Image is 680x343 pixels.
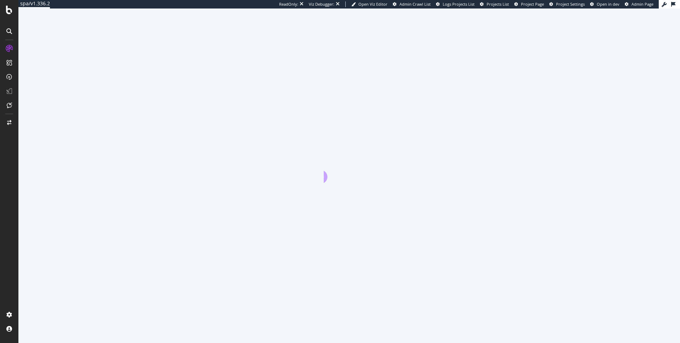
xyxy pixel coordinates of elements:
a: Projects List [480,1,509,7]
span: Project Page [521,1,544,7]
a: Logs Projects List [436,1,475,7]
a: Project Settings [549,1,585,7]
a: Open Viz Editor [351,1,387,7]
span: Open in dev [597,1,619,7]
div: Viz Debugger: [309,1,334,7]
span: Logs Projects List [443,1,475,7]
span: Project Settings [556,1,585,7]
a: Open in dev [590,1,619,7]
a: Admin Crawl List [393,1,431,7]
a: Project Page [514,1,544,7]
div: ReadOnly: [279,1,298,7]
a: Admin Page [625,1,653,7]
span: Projects List [487,1,509,7]
span: Admin Crawl List [399,1,431,7]
span: Open Viz Editor [358,1,387,7]
div: animation [324,157,375,183]
span: Admin Page [631,1,653,7]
